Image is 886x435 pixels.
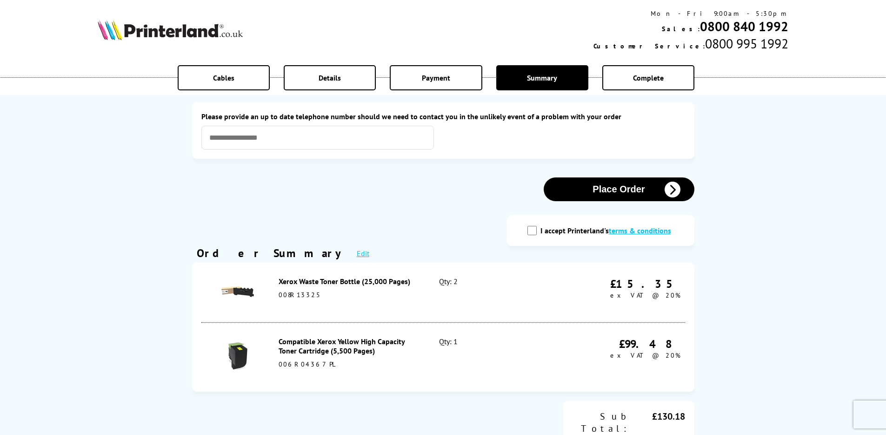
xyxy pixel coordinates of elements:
[213,73,234,82] span: Cables
[593,9,788,18] div: Mon - Fri 9:00am - 5:30pm
[629,410,685,435] div: £130.18
[573,410,629,435] div: Sub Total:
[610,337,680,351] div: £99.48
[422,73,450,82] span: Payment
[705,35,788,52] span: 0800 995 1992
[540,226,676,235] label: I accept Printerland's
[279,277,419,286] div: Xerox Waste Toner Bottle (25,000 Pages)
[633,73,664,82] span: Complete
[279,360,419,368] div: 006R04367PL
[98,20,243,40] img: Printerland Logo
[610,351,680,360] span: ex VAT @ 20%
[527,73,557,82] span: Summary
[357,249,369,258] a: Edit
[700,18,788,35] a: 0800 840 1992
[279,337,419,355] div: Compatible Xerox Yellow High Capacity Toner Cartridge (5,500 Pages)
[609,226,671,235] a: modal_tc
[439,337,535,378] div: Qty: 1
[610,291,680,299] span: ex VAT @ 20%
[279,291,419,299] div: 008R13325
[662,25,700,33] span: Sales:
[439,277,535,308] div: Qty: 2
[221,340,254,373] img: Compatible Xerox Yellow High Capacity Toner Cartridge (5,500 Pages)
[221,275,254,308] img: Xerox Waste Toner Bottle (25,000 Pages)
[593,42,705,50] span: Customer Service:
[544,177,694,201] button: Place Order
[201,112,685,121] label: Please provide an up to date telephone number should we need to contact you in the unlikely event...
[610,277,680,291] div: £15.35
[197,246,347,260] div: Order Summary
[319,73,341,82] span: Details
